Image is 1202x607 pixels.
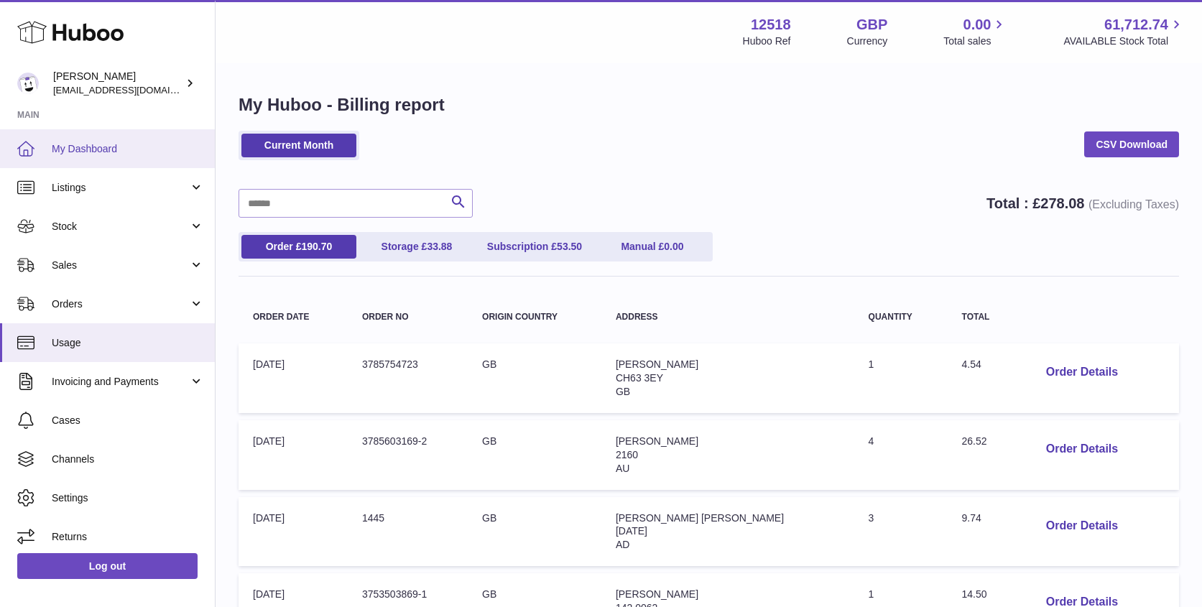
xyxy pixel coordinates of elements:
a: Current Month [241,134,356,157]
span: AD [616,539,629,550]
span: 0.00 [963,15,991,34]
span: 278.08 [1040,195,1084,211]
button: Order Details [1035,358,1129,387]
th: Quantity [854,298,948,336]
span: AVAILABLE Stock Total [1063,34,1185,48]
td: [DATE] [239,343,348,413]
img: caitlin@fancylamp.co [17,73,39,94]
th: Origin Country [468,298,601,336]
span: 61,712.74 [1104,15,1168,34]
span: Usage [52,336,204,350]
strong: GBP [856,15,887,34]
th: Address [601,298,854,336]
h1: My Huboo - Billing report [239,93,1179,116]
span: Invoicing and Payments [52,375,189,389]
span: [DATE] [616,525,647,537]
td: 3785754723 [348,343,468,413]
span: Listings [52,181,189,195]
td: GB [468,420,601,490]
strong: Total : £ [986,195,1179,211]
span: [PERSON_NAME] [616,358,698,370]
span: Settings [52,491,204,505]
button: Order Details [1035,435,1129,464]
div: [PERSON_NAME] [53,70,182,97]
span: [PERSON_NAME] [616,588,698,600]
a: CSV Download [1084,131,1179,157]
a: Storage £33.88 [359,235,474,259]
span: [PERSON_NAME] [616,435,698,447]
a: 61,712.74 AVAILABLE Stock Total [1063,15,1185,48]
div: Huboo Ref [743,34,791,48]
td: 3 [854,497,948,567]
td: GB [468,343,601,413]
span: Stock [52,220,189,233]
span: 14.50 [962,588,987,600]
span: 26.52 [962,435,987,447]
td: 1445 [348,497,468,567]
div: Currency [847,34,888,48]
span: Total sales [943,34,1007,48]
td: [DATE] [239,420,348,490]
span: [PERSON_NAME] [PERSON_NAME] [616,512,784,524]
span: Cases [52,414,204,427]
span: Returns [52,530,204,544]
span: Channels [52,453,204,466]
button: Order Details [1035,511,1129,541]
span: (Excluding Taxes) [1088,198,1179,210]
th: Order no [348,298,468,336]
span: Sales [52,259,189,272]
td: GB [468,497,601,567]
a: Log out [17,553,198,579]
td: 1 [854,343,948,413]
span: 0.00 [664,241,683,252]
a: Subscription £53.50 [477,235,592,259]
td: 3785603169-2 [348,420,468,490]
span: 33.88 [427,241,452,252]
a: Order £190.70 [241,235,356,259]
span: CH63 3EY [616,372,663,384]
span: 53.50 [557,241,582,252]
span: 4.54 [962,358,981,370]
span: 9.74 [962,512,981,524]
span: Orders [52,297,189,311]
th: Order Date [239,298,348,336]
td: 4 [854,420,948,490]
td: [DATE] [239,497,348,567]
span: [EMAIL_ADDRESS][DOMAIN_NAME] [53,84,211,96]
span: 2160 [616,449,638,460]
span: 190.70 [301,241,332,252]
a: Manual £0.00 [595,235,710,259]
strong: 12518 [751,15,791,34]
a: 0.00 Total sales [943,15,1007,48]
span: My Dashboard [52,142,204,156]
span: AU [616,463,629,474]
span: GB [616,386,630,397]
th: Total [948,298,1020,336]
